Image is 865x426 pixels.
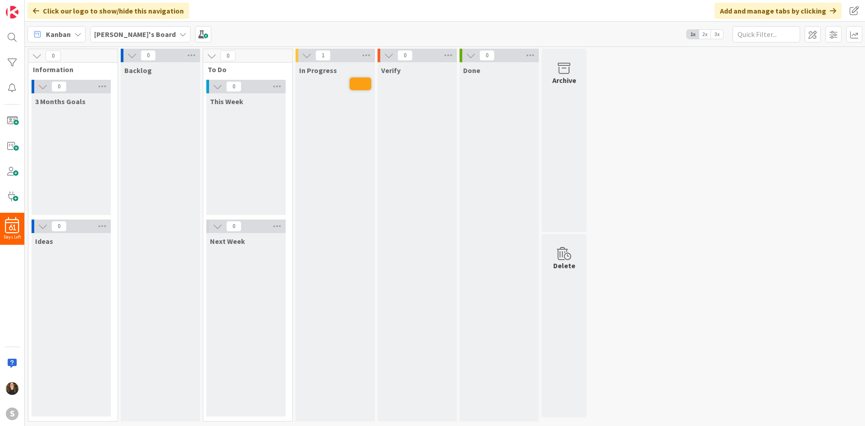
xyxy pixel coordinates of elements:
[711,30,723,39] span: 3x
[6,6,18,18] img: Visit kanbanzone.com
[210,237,245,246] span: Next Week
[46,29,71,40] span: Kanban
[35,97,86,106] span: 3 Months Goals
[51,221,67,232] span: 0
[226,221,241,232] span: 0
[210,97,243,106] span: This Week
[715,3,842,19] div: Add and manage tabs by clicking
[299,66,337,75] span: In Progress
[208,65,281,74] span: To Do
[479,50,495,61] span: 0
[33,65,106,74] span: Information
[6,382,18,395] img: KP
[9,224,16,231] span: 61
[733,26,800,42] input: Quick Filter...
[397,50,413,61] span: 0
[141,50,156,61] span: 0
[46,50,61,61] span: 0
[687,30,699,39] span: 1x
[220,50,236,61] span: 0
[226,81,241,92] span: 0
[27,3,189,19] div: Click our logo to show/hide this navigation
[6,408,18,420] div: S
[463,66,480,75] span: Done
[35,237,53,246] span: Ideas
[552,75,576,86] div: Archive
[124,66,152,75] span: Backlog
[699,30,711,39] span: 2x
[381,66,401,75] span: Verify
[94,30,176,39] b: [PERSON_NAME]'s Board
[51,81,67,92] span: 0
[553,260,575,271] div: Delete
[315,50,331,61] span: 1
